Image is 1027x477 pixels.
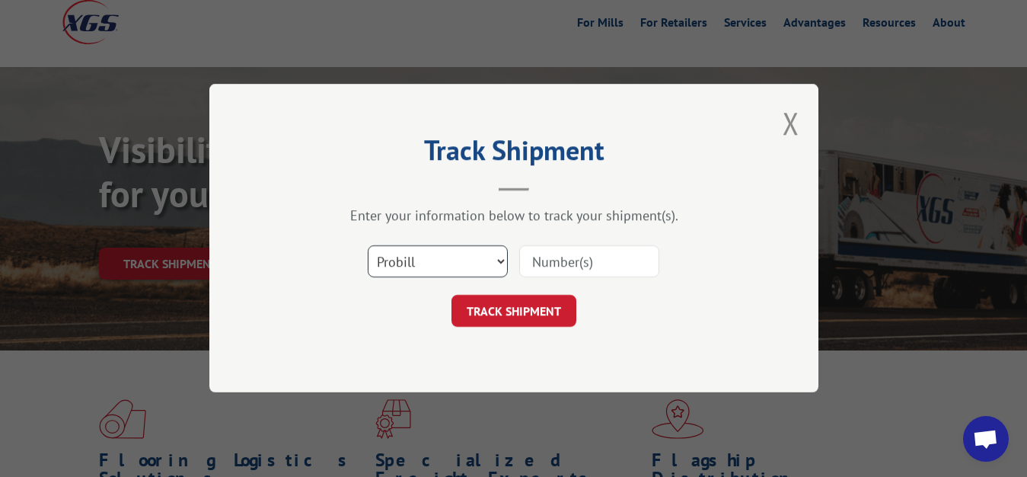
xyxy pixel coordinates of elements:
button: TRACK SHIPMENT [451,296,576,328]
a: Open chat [963,416,1009,462]
input: Number(s) [519,246,659,278]
div: Enter your information below to track your shipment(s). [285,207,742,225]
h2: Track Shipment [285,139,742,168]
button: Close modal [783,103,799,143]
